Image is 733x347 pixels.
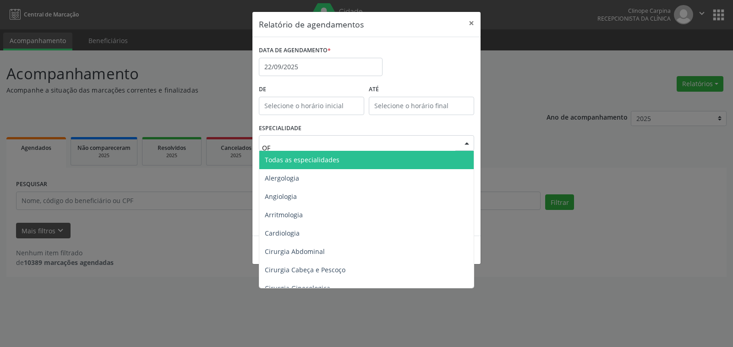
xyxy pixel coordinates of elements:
button: Close [462,12,481,34]
input: Seleciona uma especialidade [262,138,455,157]
label: DATA DE AGENDAMENTO [259,44,331,58]
span: Cirurgia Abdominal [265,247,325,256]
span: Cardiologia [265,229,300,237]
input: Selecione o horário final [369,97,474,115]
span: Alergologia [265,174,299,182]
span: Angiologia [265,192,297,201]
input: Selecione o horário inicial [259,97,364,115]
label: ESPECIALIDADE [259,121,301,136]
span: Cirurgia Cabeça e Pescoço [265,265,345,274]
span: Cirurgia Ginecologica [265,284,330,292]
span: Todas as especialidades [265,155,339,164]
label: De [259,83,364,97]
span: Arritmologia [265,210,303,219]
h5: Relatório de agendamentos [259,18,364,30]
label: ATÉ [369,83,474,97]
input: Selecione uma data ou intervalo [259,58,383,76]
